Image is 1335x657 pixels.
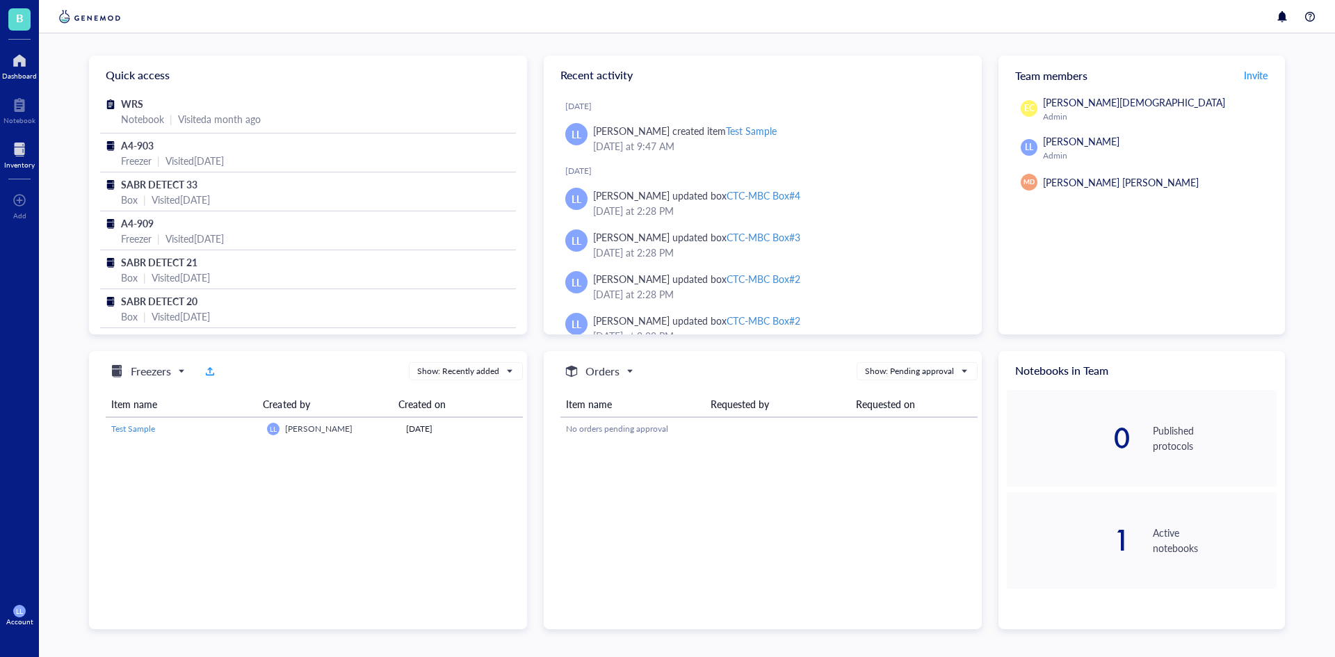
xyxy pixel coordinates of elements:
div: Test Sample [726,124,777,138]
span: LL [16,607,23,615]
div: [PERSON_NAME] updated box [593,229,800,245]
span: B [16,9,24,26]
a: LL[PERSON_NAME] updated boxCTC-MBC Box#3[DATE] at 2:28 PM [555,224,971,266]
div: Freezer [121,231,152,246]
span: LL [270,425,277,433]
h5: Orders [585,363,620,380]
span: LL [572,127,581,142]
span: LL [572,233,581,248]
div: [DATE] [565,101,971,112]
span: A4-909 [121,216,154,230]
th: Requested by [705,391,850,417]
div: Visited [DATE] [152,192,210,207]
div: [PERSON_NAME] updated box [593,188,800,203]
div: Show: Recently added [417,365,499,378]
span: A4-903 [121,138,154,152]
div: Show: Pending approval [865,365,954,378]
span: EC [1024,102,1035,115]
div: [PERSON_NAME] updated box [593,271,800,286]
span: LL [572,191,581,206]
div: | [157,153,160,168]
div: Admin [1043,150,1271,161]
div: Visited [DATE] [165,153,224,168]
div: | [143,192,146,207]
div: Visited a month ago [178,111,261,127]
div: Box [121,270,138,285]
div: Dashboard [2,72,37,80]
div: Visited [DATE] [152,270,210,285]
div: | [143,309,146,324]
div: Notebook [3,116,35,124]
div: CTC-MBC Box#3 [727,230,800,244]
span: WRS [121,97,143,111]
a: LL[PERSON_NAME] updated boxCTC-MBC Box#2[DATE] at 2:28 PM [555,307,971,349]
div: [DATE] at 9:47 AM [593,138,960,154]
div: | [143,270,146,285]
div: [PERSON_NAME] created item [593,123,777,138]
span: SABR DETECT 21 [121,255,197,269]
a: LL[PERSON_NAME] updated boxCTC-MBC Box#4[DATE] at 2:28 PM [555,182,971,224]
img: genemod-logo [56,8,124,25]
a: Inventory [4,138,35,169]
div: CTC-MBC Box#4 [727,188,800,202]
div: Account [6,617,33,626]
div: | [170,111,172,127]
div: Notebook [121,111,164,127]
th: Created by [257,391,393,417]
div: Freezer [121,153,152,168]
div: No orders pending approval [566,423,972,435]
div: Recent activity [544,56,982,95]
div: Inventory [4,161,35,169]
div: Team members [998,56,1285,95]
div: 0 [1007,424,1131,452]
div: [DATE] [406,423,517,435]
span: Invite [1244,68,1268,82]
span: LL [1025,141,1033,154]
div: Quick access [89,56,527,95]
div: Add [13,211,26,220]
th: Item name [106,391,257,417]
span: LL [572,275,581,290]
span: [PERSON_NAME][DEMOGRAPHIC_DATA] [1043,95,1225,109]
div: Active notebooks [1153,525,1277,555]
a: Dashboard [2,49,37,80]
div: CTC-MBC Box#2 [727,272,800,286]
div: Visited [DATE] [165,231,224,246]
a: Test Sample [111,423,256,435]
a: LL[PERSON_NAME] updated boxCTC-MBC Box#2[DATE] at 2:28 PM [555,266,971,307]
th: Item name [560,391,705,417]
span: [PERSON_NAME] [PERSON_NAME] [1043,175,1199,189]
div: [DATE] [565,165,971,177]
th: Created on [393,391,512,417]
span: [PERSON_NAME] [285,423,353,435]
div: Box [121,309,138,324]
span: SABR DETECT 20 [121,294,197,308]
div: [DATE] at 2:28 PM [593,203,960,218]
span: Test Sample [111,423,155,435]
h5: Freezers [131,363,171,380]
div: Notebooks in Team [998,351,1285,390]
div: Box [121,192,138,207]
th: Requested on [850,391,978,417]
div: Visited [DATE] [152,309,210,324]
div: | [157,231,160,246]
div: [DATE] at 2:28 PM [593,245,960,260]
span: MD [1023,177,1035,187]
div: [DATE] at 2:28 PM [593,286,960,302]
span: SABR DETECT 33 [121,177,197,191]
div: Published protocols [1153,423,1277,453]
div: 1 [1007,526,1131,554]
a: LL[PERSON_NAME] created itemTest Sample[DATE] at 9:47 AM [555,117,971,159]
button: Invite [1243,64,1268,86]
span: [PERSON_NAME] [1043,134,1119,148]
div: Admin [1043,111,1271,122]
a: Notebook [3,94,35,124]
